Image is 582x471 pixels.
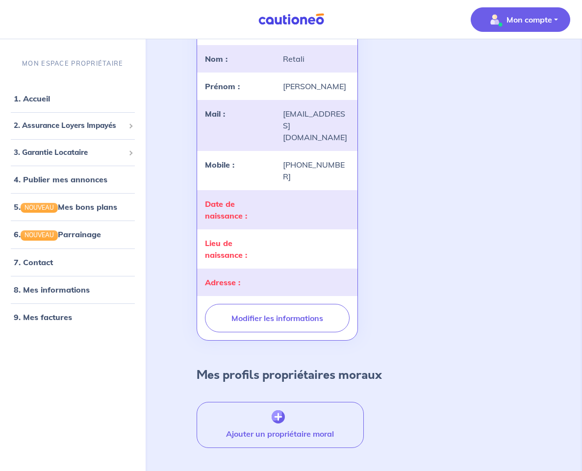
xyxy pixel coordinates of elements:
[487,12,503,27] img: illu_account_valid_menu.svg
[4,116,142,135] div: 2. Assurance Loyers Impayés
[277,80,355,92] div: [PERSON_NAME]
[272,410,285,424] img: createProprietor
[4,307,142,327] div: 9. Mes factures
[22,59,123,68] p: MON ESPACE PROPRIÉTAIRE
[14,94,50,103] a: 1. Accueil
[14,229,101,239] a: 6.NOUVEAUParrainage
[4,280,142,299] div: 8. Mes informations
[205,199,247,221] strong: Date de naissance :
[277,53,355,65] div: Retali
[205,54,228,64] strong: Nom :
[205,238,247,260] strong: Lieu de naissance :
[14,312,72,322] a: 9. Mes factures
[277,159,355,182] div: [PHONE_NUMBER]
[205,277,240,287] strong: Adresse :
[14,257,53,267] a: 7. Contact
[197,402,364,448] button: Ajouter un propriétaire moral
[197,368,382,382] h4: Mes profils propriétaires moraux
[205,304,350,332] button: Modifier les informations
[277,108,355,143] div: [EMAIL_ADDRESS][DOMAIN_NAME]
[14,202,117,212] a: 5.NOUVEAUMes bons plans
[14,285,90,295] a: 8. Mes informations
[205,160,234,170] strong: Mobile :
[205,109,225,119] strong: Mail :
[471,7,570,32] button: illu_account_valid_menu.svgMon compte
[4,224,142,244] div: 6.NOUVEAUParrainage
[14,147,125,158] span: 3. Garantie Locataire
[205,81,240,91] strong: Prénom :
[14,120,125,131] span: 2. Assurance Loyers Impayés
[4,143,142,162] div: 3. Garantie Locataire
[254,13,328,25] img: Cautioneo
[4,252,142,272] div: 7. Contact
[14,174,107,184] a: 4. Publier mes annonces
[4,170,142,189] div: 4. Publier mes annonces
[4,197,142,217] div: 5.NOUVEAUMes bons plans
[4,89,142,108] div: 1. Accueil
[506,14,552,25] p: Mon compte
